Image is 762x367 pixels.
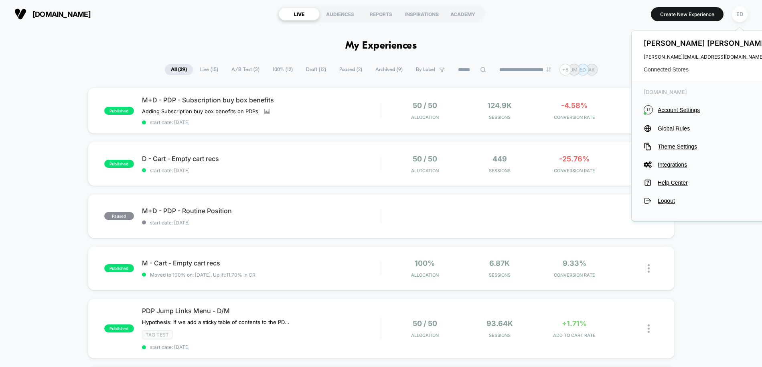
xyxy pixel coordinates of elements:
[486,319,513,328] span: 93.64k
[320,8,361,20] div: AUDIENCES
[539,168,610,173] span: CONVERSION RATE
[464,272,535,278] span: Sessions
[142,155,381,163] span: D - Cart - Empty cart recs
[411,168,439,173] span: Allocation
[559,64,571,75] div: + 8
[142,330,172,339] span: TAG Test
[464,168,535,173] span: Sessions
[300,64,332,75] span: Draft ( 12 )
[104,324,134,332] span: published
[413,319,437,328] span: 50 / 50
[546,67,551,72] img: end
[464,114,535,120] span: Sessions
[413,101,437,110] span: 50 / 50
[142,344,381,350] span: start date: [DATE]
[539,272,610,278] span: CONVERSION RATE
[464,332,535,338] span: Sessions
[279,8,320,20] div: LIVE
[225,64,265,75] span: A/B Test ( 3 )
[12,8,93,20] button: [DOMAIN_NAME]
[104,212,134,220] span: paused
[104,160,134,168] span: published
[644,105,653,114] i: U
[413,155,437,163] span: 50 / 50
[411,114,439,120] span: Allocation
[561,101,588,110] span: -4.58%
[142,307,381,315] span: PDP Jump Links Menu - D/M
[570,67,578,73] p: JM
[267,64,299,75] span: 100% ( 12 )
[142,119,381,125] span: start date: [DATE]
[487,101,512,110] span: 124.9k
[442,8,483,20] div: ACADEMY
[411,332,439,338] span: Allocation
[142,167,381,173] span: start date: [DATE]
[345,40,417,52] h1: My Experiences
[401,8,442,20] div: INSPIRATIONS
[165,64,193,75] span: All ( 29 )
[563,259,586,267] span: 9.33%
[142,207,381,215] span: M+D - PDP - Routine Position
[361,8,401,20] div: REPORTS
[539,114,610,120] span: CONVERSION RATE
[415,259,435,267] span: 100%
[369,64,409,75] span: Archived ( 9 )
[32,10,91,18] span: [DOMAIN_NAME]
[539,332,610,338] span: ADD TO CART RATE
[651,7,723,21] button: Create New Experience
[142,259,381,267] span: M - Cart - Empty cart recs
[588,67,595,73] p: AK
[104,107,134,115] span: published
[14,8,26,20] img: Visually logo
[333,64,368,75] span: Paused ( 2 )
[104,264,134,272] span: published
[489,259,510,267] span: 6.87k
[732,6,748,22] div: ED
[142,108,258,114] span: Adding Subscription buy box benefits on PDPs
[648,324,650,333] img: close
[142,220,381,226] span: start date: [DATE]
[142,319,291,325] span: Hypothesis: If we add a sticky table of contents to the PDP we can expect to see an increase in a...
[411,272,439,278] span: Allocation
[580,67,586,73] p: ED
[492,155,507,163] span: 449
[559,155,590,163] span: -25.76%
[416,67,435,73] span: By Label
[648,264,650,273] img: close
[562,319,587,328] span: +1.71%
[194,64,224,75] span: Live ( 15 )
[150,272,255,278] span: Moved to 100% on: [DATE] . Uplift: 11.70% in CR
[730,6,750,22] button: ED
[142,96,381,104] span: M+D - PDP - Subscription buy box benefits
